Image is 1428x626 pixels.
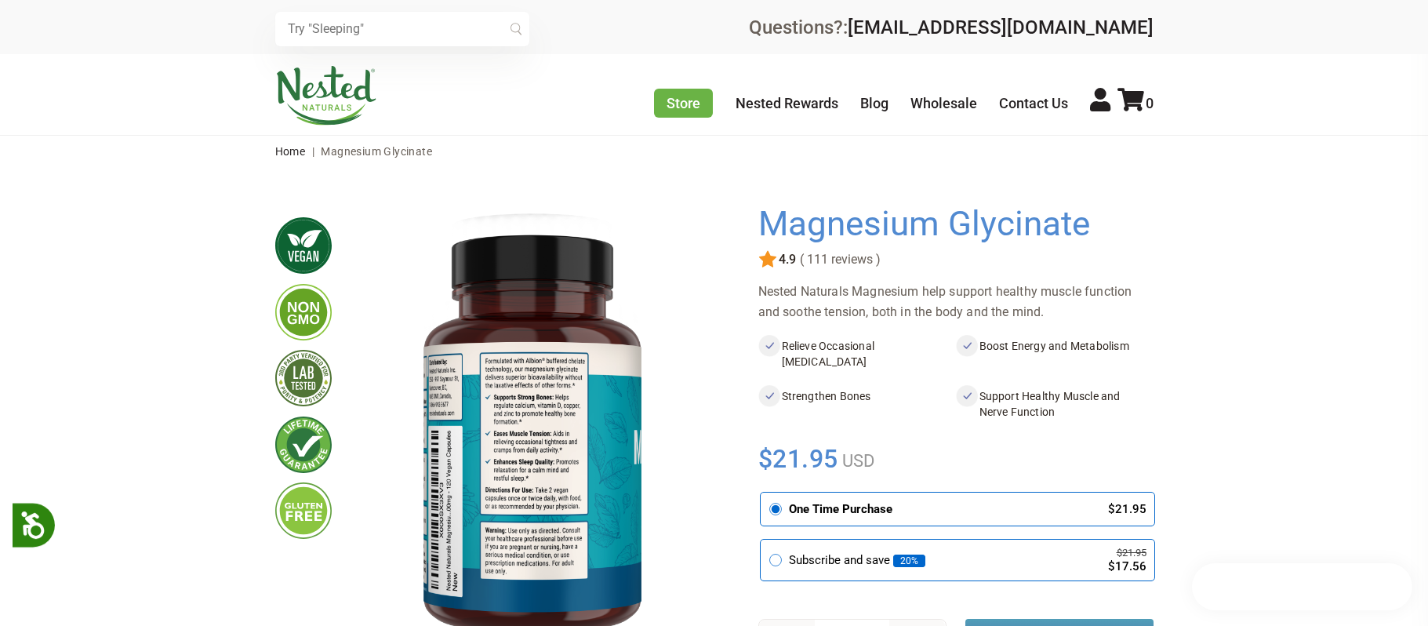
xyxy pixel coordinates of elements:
[275,284,332,340] img: gmofree
[275,350,332,406] img: thirdpartytested
[758,385,956,423] li: Strengthen Bones
[1192,563,1412,610] iframe: Button to open loyalty program pop-up
[275,417,332,473] img: lifetimeguarantee
[275,12,529,46] input: Try "Sleeping"
[275,482,332,539] img: glutenfree
[999,95,1068,111] a: Contact Us
[758,250,777,269] img: star.svg
[860,95,888,111] a: Blog
[308,145,318,158] span: |
[275,136,1154,167] nav: breadcrumbs
[758,335,956,373] li: Relieve Occasional [MEDICAL_DATA]
[275,217,332,274] img: vegan
[736,95,838,111] a: Nested Rewards
[848,16,1154,38] a: [EMAIL_ADDRESS][DOMAIN_NAME]
[777,253,796,267] span: 4.9
[956,385,1154,423] li: Support Healthy Muscle and Nerve Function
[275,145,306,158] a: Home
[1146,95,1154,111] span: 0
[758,442,839,476] span: $21.95
[654,89,713,118] a: Store
[956,335,1154,373] li: Boost Energy and Metabolism
[275,66,377,126] img: Nested Naturals
[321,145,432,158] span: Magnesium Glycinate
[749,18,1154,37] div: Questions?:
[1117,95,1154,111] a: 0
[796,253,881,267] span: ( 111 reviews )
[910,95,977,111] a: Wholesale
[758,205,1146,244] h1: Magnesium Glycinate
[758,282,1154,322] div: Nested Naturals Magnesium help support healthy muscle function and soothe tension, both in the bo...
[838,451,874,471] span: USD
